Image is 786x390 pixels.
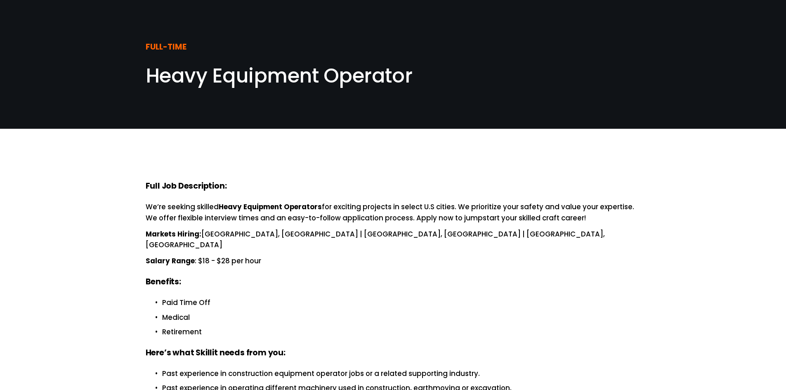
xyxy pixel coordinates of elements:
strong: Benefits: [146,276,181,287]
strong: Markets Hiring: [146,229,201,239]
strong: Heavy Equipment Operators [219,202,322,212]
span: Heavy Equipment Operator [146,62,412,90]
strong: Salary Range [146,256,195,266]
p: : $18 - $28 per hour [146,255,641,267]
p: [GEOGRAPHIC_DATA], [GEOGRAPHIC_DATA] | [GEOGRAPHIC_DATA], [GEOGRAPHIC_DATA] | [GEOGRAPHIC_DATA], ... [146,229,641,251]
strong: Here’s what Skillit needs from you: [146,347,286,358]
strong: Full Job Description: [146,180,227,191]
p: Retirement [162,326,641,338]
p: Paid Time Off [162,297,641,308]
p: Past experience in construction equipment operator jobs or a related supporting industry. [162,368,641,379]
strong: FULL-TIME [146,41,186,52]
p: Medical [162,312,641,323]
p: We’re seeking skilled for exciting projects in select U.S cities. We prioritize your safety and v... [146,201,641,224]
